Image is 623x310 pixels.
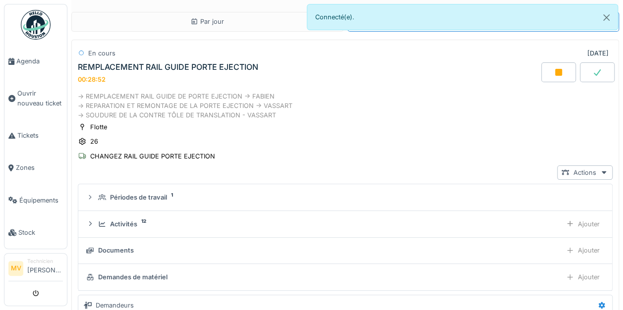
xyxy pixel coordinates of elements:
[27,258,63,265] div: Technicien
[82,242,608,260] summary: DocumentsAjouter
[8,261,23,276] li: MV
[16,56,63,66] span: Agenda
[4,216,67,249] a: Stock
[82,268,608,286] summary: Demandes de matérielAjouter
[78,76,106,83] div: 00:28:52
[4,119,67,152] a: Tickets
[562,270,604,284] div: Ajouter
[17,131,63,140] span: Tickets
[17,89,63,107] span: Ouvrir nouveau ticket
[82,215,608,233] summary: Activités12Ajouter
[110,219,137,229] div: Activités
[8,258,63,281] a: MV Technicien[PERSON_NAME]
[190,17,224,26] div: Par jour
[78,62,258,72] div: REMPLACEMENT RAIL GUIDE PORTE EJECTION
[4,45,67,77] a: Agenda
[4,77,67,119] a: Ouvrir nouveau ticket
[4,152,67,184] a: Zones
[78,92,613,120] div: -> REMPLACEMENT RAIL GUIDE DE PORTE EJECTION -> FABIEN -> REPARATION ET REMONTAGE DE LA PORTE EJE...
[562,217,604,231] div: Ajouter
[587,49,609,58] div: [DATE]
[82,188,608,207] summary: Périodes de travail1
[21,10,51,40] img: Badge_color-CXgf-gQk.svg
[557,165,613,180] div: Actions
[16,163,63,172] span: Zones
[90,122,107,132] div: Flotte
[562,243,604,258] div: Ajouter
[307,4,619,30] div: Connecté(e).
[98,272,168,282] div: Demandes de matériel
[98,246,134,255] div: Documents
[88,49,115,58] div: En cours
[18,228,63,237] span: Stock
[595,4,618,31] button: Close
[90,137,98,146] div: 26
[90,152,215,161] div: CHANGEZ RAIL GUIDE PORTE EJECTION
[110,193,167,202] div: Périodes de travail
[27,258,63,279] li: [PERSON_NAME]
[4,184,67,216] a: Équipements
[96,301,134,310] div: Demandeurs
[19,196,63,205] span: Équipements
